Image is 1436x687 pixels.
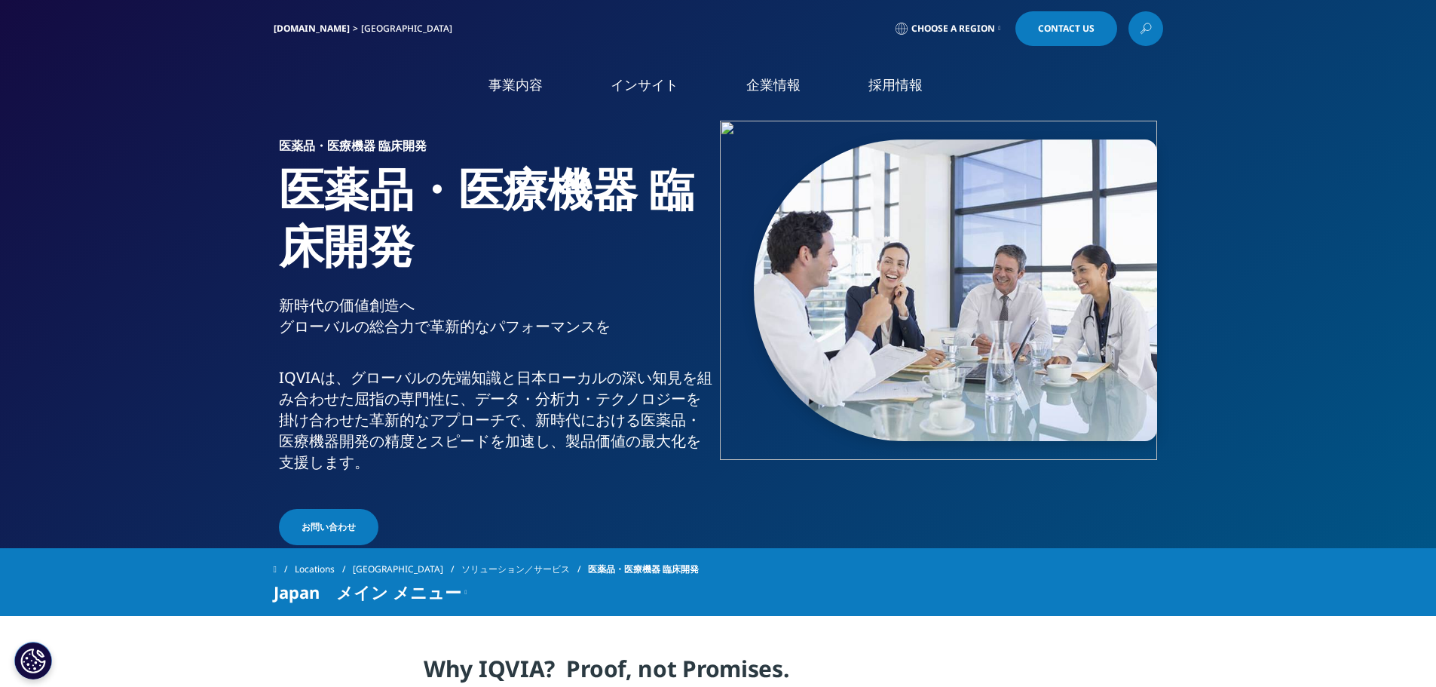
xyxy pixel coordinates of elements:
span: お問い合わせ [302,520,356,534]
a: インサイト [611,75,678,94]
p: 新時代の価値創造へ グローバルの総合力で革新的なパフォーマンスを [279,295,712,346]
div: [GEOGRAPHIC_DATA] [361,23,458,35]
button: Cookie 設定 [14,642,52,679]
a: [DOMAIN_NAME] [274,22,350,35]
a: Contact Us [1015,11,1117,46]
img: 034_doctors-in-casual-meeting.jpg [754,140,1157,441]
span: 医薬品・医療機器 臨床開発 [588,556,699,583]
span: Choose a Region [911,23,995,35]
h6: 医薬品・医療機器 臨床開発 [279,140,712,161]
a: 事業内容 [488,75,543,94]
a: 採用情報 [868,75,923,94]
a: ソリューション／サービス [461,556,588,583]
p: IQVIAは、グローバルの先端知⁠識と日本ローカルの深い知⁠見を組み合わせた屈指の専門性に、データ・分析力・テクノロジーを掛け合わせた革新的なアプローチで、新時代における医薬品・医療機器開発の精... [279,367,712,482]
a: お問い合わせ [279,509,378,545]
a: 企業情報 [746,75,801,94]
nav: Primary [400,53,1163,124]
a: Locations [295,556,353,583]
a: [GEOGRAPHIC_DATA] [353,556,461,583]
span: Contact Us [1038,24,1095,33]
span: Japan メイン メニュー [274,583,461,601]
h1: 医薬品・医療機器 臨床開発 [279,161,712,295]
